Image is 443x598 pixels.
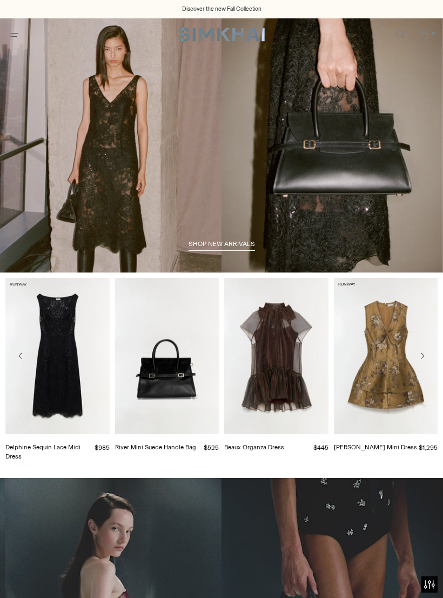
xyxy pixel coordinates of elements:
span: shop new arrivals [189,240,255,248]
a: River Mini Suede Handle Bag [115,443,196,451]
a: [PERSON_NAME] Mini Dress [334,443,417,451]
a: Open cart modal [412,24,434,46]
a: shop new arrivals [189,240,255,251]
a: Open search modal [389,24,411,46]
button: Open menu modal [3,24,25,46]
span: 2 [429,29,439,39]
a: Discover the new Fall Collection [182,5,261,14]
a: Beaux Organza Dress [224,443,284,451]
a: SIMKHAI [178,27,265,43]
iframe: Sign Up via Text for Offers [9,557,109,589]
button: Move to previous carousel slide [11,346,30,366]
button: Move to next carousel slide [413,346,432,366]
a: Delphine Sequin Lace Midi Dress [5,443,80,461]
